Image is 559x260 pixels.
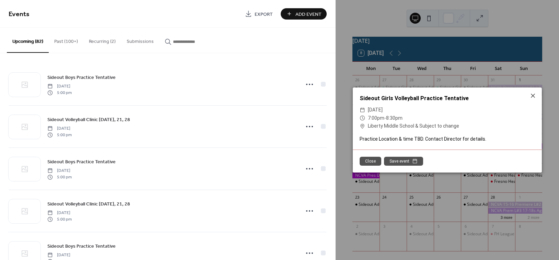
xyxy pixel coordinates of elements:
span: [DATE] [47,210,72,216]
span: - [384,115,386,121]
button: Save event [384,157,423,166]
span: Sideout Volleyball Clinic [DATE], 21, 28 [47,201,130,208]
a: Sideout Boys Practice Tentative [47,158,116,166]
a: Sideout Volleyball Clinic [DATE], 21, 28 [47,116,130,123]
div: ​ [360,106,365,114]
span: [DATE] [47,126,72,132]
button: Recurring (2) [83,28,121,52]
button: Past (100+) [49,28,83,52]
a: Sideout Boys Practice Tentative [47,73,116,81]
button: Upcoming (82) [7,28,49,53]
a: Sideout Volleyball Clinic [DATE], 21, 28 [47,200,130,208]
span: 7:00pm [368,115,384,121]
span: 8:30pm [386,115,403,121]
span: Sideout Boys Practice Tentative [47,243,116,250]
span: 5:00 pm [47,90,72,96]
span: Sideout Boys Practice Tentative [47,74,116,81]
a: Export [240,8,278,20]
a: Sideout Boys Practice Tentative [47,242,116,250]
span: [DATE] [368,106,383,114]
span: [DATE] [47,252,72,258]
span: [DATE] [47,168,72,174]
span: Export [255,11,273,18]
button: Close [360,157,381,166]
button: Submissions [121,28,159,52]
div: Practice Location & time TBD. Contact Director for details. [353,135,542,143]
div: Sideout Girls Volleyball Practice Tentative [353,94,542,103]
span: 5:00 pm [47,174,72,180]
span: Add Event [295,11,322,18]
span: 5:00 pm [47,132,72,138]
span: 5:00 pm [47,216,72,222]
div: ​ [360,114,365,122]
div: ​ [360,122,365,130]
button: Add Event [281,8,327,20]
span: Events [9,8,30,21]
span: Liberty Middle School & Subject to change [368,122,459,130]
span: [DATE] [47,83,72,90]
